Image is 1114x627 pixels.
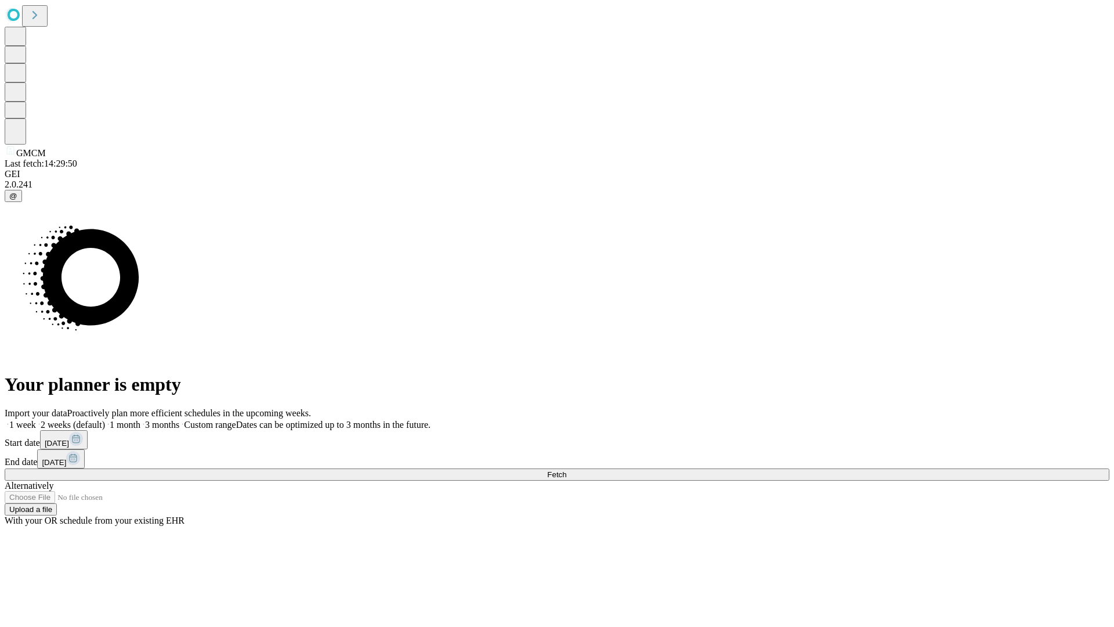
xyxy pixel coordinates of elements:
[5,169,1109,179] div: GEI
[145,420,179,430] span: 3 months
[547,470,566,479] span: Fetch
[5,374,1109,395] h1: Your planner is empty
[9,420,36,430] span: 1 week
[5,503,57,516] button: Upload a file
[236,420,431,430] span: Dates can be optimized up to 3 months in the future.
[5,158,77,168] span: Last fetch: 14:29:50
[5,481,53,491] span: Alternatively
[5,179,1109,190] div: 2.0.241
[5,190,22,202] button: @
[9,192,17,200] span: @
[5,516,185,525] span: With your OR schedule from your existing EHR
[16,148,46,158] span: GMCM
[5,449,1109,469] div: End date
[37,449,85,469] button: [DATE]
[40,430,88,449] button: [DATE]
[45,439,69,448] span: [DATE]
[184,420,236,430] span: Custom range
[41,420,105,430] span: 2 weeks (default)
[5,430,1109,449] div: Start date
[5,408,67,418] span: Import your data
[67,408,311,418] span: Proactively plan more efficient schedules in the upcoming weeks.
[110,420,140,430] span: 1 month
[42,458,66,467] span: [DATE]
[5,469,1109,481] button: Fetch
